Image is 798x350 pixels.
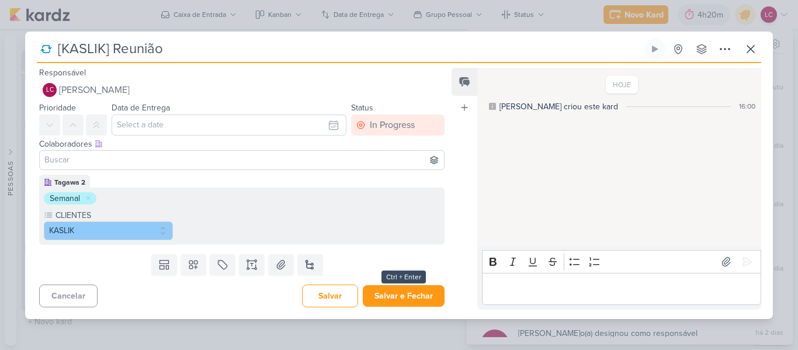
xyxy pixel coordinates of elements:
[59,83,130,97] span: [PERSON_NAME]
[499,101,618,113] div: [PERSON_NAME] criou este kard
[302,285,358,307] button: Salvar
[43,83,57,97] div: Laís Costa
[482,273,761,305] div: Editor editing area: main
[50,192,80,205] div: Semanal
[39,285,98,307] button: Cancelar
[381,271,426,283] div: Ctrl + Enter
[112,115,346,136] input: Select a date
[54,209,173,221] label: CLIENTES
[39,138,445,150] div: Colaboradores
[351,103,373,113] label: Status
[54,39,642,60] input: Kard Sem Título
[42,153,442,167] input: Buscar
[739,101,755,112] div: 16:00
[482,250,761,273] div: Editor toolbar
[370,118,415,132] div: In Progress
[351,115,445,136] button: In Progress
[44,221,173,240] button: KASLIK
[650,44,660,54] div: Ligar relógio
[46,87,54,93] p: LC
[39,79,445,101] button: LC [PERSON_NAME]
[363,285,445,307] button: Salvar e Fechar
[39,103,76,113] label: Prioridade
[112,103,170,113] label: Data de Entrega
[39,68,86,78] label: Responsável
[54,177,85,188] div: Tagawa 2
